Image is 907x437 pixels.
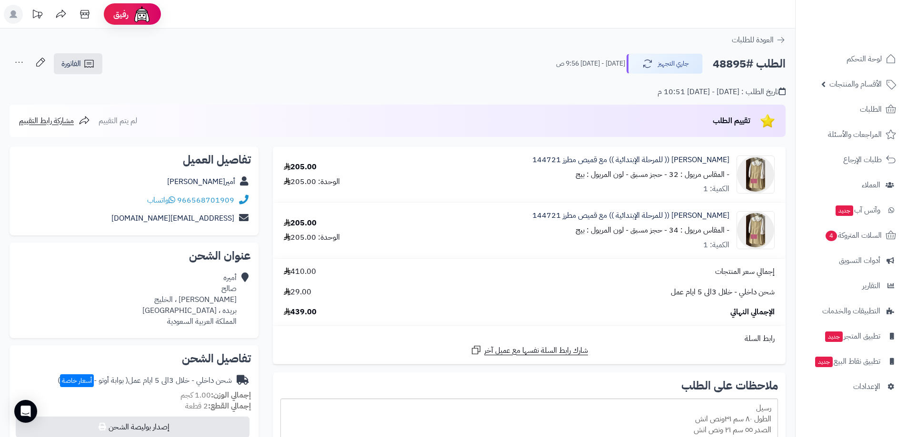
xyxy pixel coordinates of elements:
div: الوحدة: 205.00 [284,176,340,187]
span: جديد [825,331,843,342]
a: أدوات التسويق [801,249,901,272]
h2: تفاصيل العميل [17,154,251,165]
div: الوحدة: 205.00 [284,232,340,243]
a: أمير[PERSON_NAME] [167,176,235,187]
span: الأقسام والمنتجات [829,78,882,91]
span: تطبيق المتجر [824,330,880,343]
a: التقارير [801,274,901,297]
a: العملاء [801,174,901,196]
small: - لون المريول : بيج [576,169,628,180]
span: المراجعات والأسئلة [828,128,882,141]
div: Open Intercom Messenger [14,400,37,423]
span: طلبات الإرجاع [843,153,882,166]
span: تطبيق نقاط البيع [814,355,880,368]
small: - المقاس مريول : 34 - حجز مسبق [630,224,729,236]
small: 1.00 كجم [180,389,251,401]
span: رفيق [113,9,129,20]
span: جديد [815,357,833,367]
span: تقييم الطلب [713,115,750,126]
span: 410.00 [284,266,316,277]
a: تطبيق المتجرجديد [801,325,901,348]
span: 439.00 [284,307,317,318]
a: الطلبات [801,98,901,121]
h2: ملاحظات على الطلب [280,380,778,391]
span: ( بوابة أوتو - ) [58,375,128,386]
div: شحن داخلي - خلال 3الى 5 ايام عمل [58,375,232,386]
img: ai-face.png [132,5,151,24]
a: 966568701909 [177,194,234,206]
a: [EMAIL_ADDRESS][DOMAIN_NAME] [111,213,234,224]
img: logo-2.png [842,25,898,45]
span: 4 [826,231,837,241]
div: رابط السلة [277,333,782,344]
span: التطبيقات والخدمات [822,304,880,318]
span: السلات المتروكة [825,229,882,242]
img: 1754089359-Untitled%20design-90x90.png [737,155,774,194]
span: الإعدادات [853,380,880,393]
a: تحديثات المنصة [25,5,49,26]
div: الكمية: 1 [703,240,729,251]
a: العودة للطلبات [732,34,786,46]
button: جاري التجهيز [627,54,703,74]
a: طلبات الإرجاع [801,148,901,171]
a: شارك رابط السلة نفسها مع عميل آخر [470,344,588,356]
div: تاريخ الطلب : [DATE] - [DATE] 10:51 م [658,87,786,97]
img: 1754089359-Untitled%20design-90x90.png [737,211,774,249]
strong: إجمالي الوزن: [211,389,251,401]
span: إجمالي سعر المنتجات [715,266,775,277]
small: 2 قطعة [185,400,251,412]
span: وآتس آب [835,204,880,217]
div: 205.00 [284,162,317,173]
div: الكمية: 1 [703,184,729,194]
span: الإجمالي النهائي [730,307,775,318]
a: لوحة التحكم [801,48,901,70]
a: التطبيقات والخدمات [801,300,901,322]
h2: الطلب #48895 [713,54,786,74]
div: أميره صالح [PERSON_NAME] ، الخليج بريده ، [GEOGRAPHIC_DATA] المملكة العربية السعودية [142,272,237,327]
div: 205.00 [284,218,317,229]
strong: إجمالي القطع: [208,400,251,412]
a: [PERSON_NAME] (( للمرحلة الإبتدائية )) مع قميص مطرز 144721 [532,155,729,165]
span: أدوات التسويق [839,254,880,267]
span: أسعار خاصة [60,374,94,387]
h2: تفاصيل الشحن [17,353,251,364]
small: [DATE] - [DATE] 9:56 ص [556,59,625,68]
span: لم يتم التقييم [99,115,137,126]
span: العودة للطلبات [732,34,774,46]
a: الإعدادات [801,375,901,398]
span: الفاتورة [61,58,81,69]
a: مشاركة رابط التقييم [19,115,90,126]
small: - لون المريول : بيج [576,224,628,236]
span: الطلبات [860,103,882,116]
span: 29.00 [284,287,311,298]
span: شارك رابط السلة نفسها مع عميل آخر [484,345,588,356]
a: تطبيق نقاط البيعجديد [801,350,901,373]
span: جديد [836,205,853,216]
small: - المقاس مريول : 32 - حجز مسبق [630,169,729,180]
span: شحن داخلي - خلال 3الى 5 ايام عمل [671,287,775,298]
a: وآتس آبجديد [801,199,901,222]
span: لوحة التحكم [847,52,882,66]
a: السلات المتروكة4 [801,224,901,247]
span: العملاء [862,178,880,192]
span: مشاركة رابط التقييم [19,115,74,126]
a: الفاتورة [54,53,102,74]
a: واتساب [147,194,175,206]
h2: عنوان الشحن [17,250,251,262]
a: [PERSON_NAME] (( للمرحلة الإبتدائية )) مع قميص مطرز 144721 [532,210,729,221]
span: التقارير [862,279,880,292]
a: المراجعات والأسئلة [801,123,901,146]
